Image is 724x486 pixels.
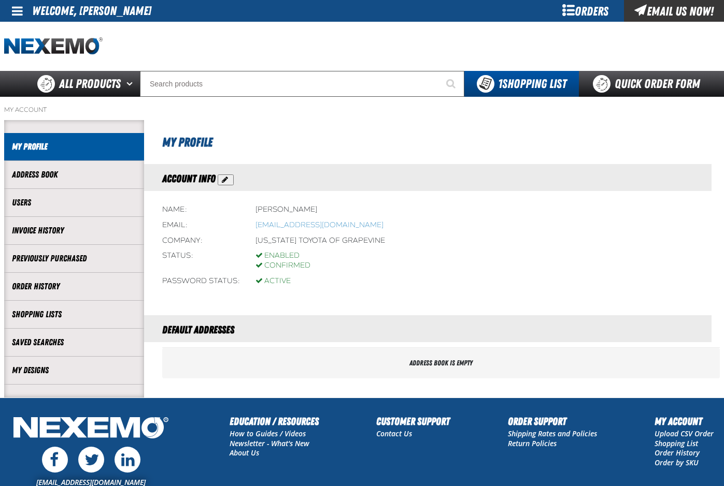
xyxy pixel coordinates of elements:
[255,236,385,246] div: [US_STATE] Toyota of Grapevine
[464,71,579,97] button: You have 1 Shopping List. Open to view details
[508,414,597,429] h2: Order Support
[655,448,700,458] a: Order History
[655,438,698,448] a: Shopping List
[579,71,719,97] a: Quick Order Form
[218,174,234,185] button: Action Edit Account Information
[255,276,291,286] div: Active
[498,77,566,91] span: Shopping List
[12,225,136,237] a: Invoice History
[123,71,140,97] button: Open All Products pages
[12,336,136,348] a: Saved Searches
[655,458,699,467] a: Order by SKU
[12,308,136,320] a: Shopping Lists
[162,323,234,336] span: Default Addresses
[255,261,310,271] div: Confirmed
[10,414,172,444] img: Nexemo Logo
[438,71,464,97] button: Start Searching
[655,429,714,438] a: Upload CSV Order
[255,220,384,229] bdo: [EMAIL_ADDRESS][DOMAIN_NAME]
[255,251,310,261] div: Enabled
[59,75,121,93] span: All Products
[255,220,384,229] a: Opens a default email client to write an email to tlee@vtaig.com
[12,364,136,376] a: My Designs
[4,106,47,114] a: My Account
[508,429,597,438] a: Shipping Rates and Policies
[12,281,136,292] a: Order History
[4,106,720,114] nav: Breadcrumbs
[655,414,714,429] h2: My Account
[376,429,412,438] a: Contact Us
[376,414,450,429] h2: Customer Support
[498,77,502,91] strong: 1
[140,71,464,97] input: Search
[12,197,136,209] a: Users
[162,276,240,286] div: Password status
[162,251,240,271] div: Status
[162,135,212,150] span: My Profile
[255,205,317,215] div: [PERSON_NAME]
[162,348,720,378] div: Address book is empty
[162,205,240,215] div: Name
[12,141,136,153] a: My Profile
[230,429,306,438] a: How to Guides / Videos
[4,37,103,55] img: Nexemo logo
[12,253,136,264] a: Previously Purchased
[230,448,259,458] a: About Us
[508,438,557,448] a: Return Policies
[162,236,240,246] div: Company
[162,172,216,185] span: Account Info
[230,438,309,448] a: Newsletter - What's New
[162,220,240,230] div: Email
[4,37,103,55] a: Home
[12,169,136,181] a: Address Book
[230,414,319,429] h2: Education / Resources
